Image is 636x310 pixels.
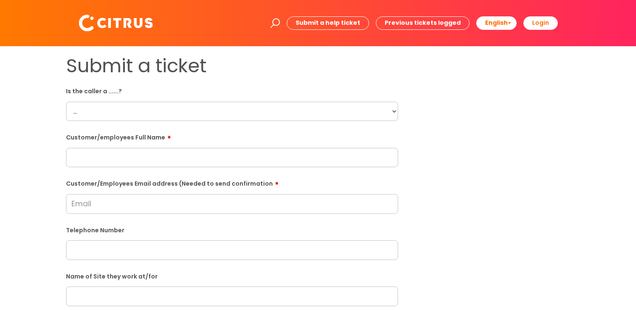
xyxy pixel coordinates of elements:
[66,55,398,77] h1: Submit a ticket
[376,16,470,29] a: Previous tickets logged
[532,18,549,27] b: Login
[66,177,398,187] label: Customer/Employees Email address (Needed to send confirmation
[66,86,398,95] label: Is the caller a ......?
[287,16,369,29] a: Submit a help ticket
[523,16,558,29] a: Login
[66,131,398,141] label: Customer/employees Full Name
[66,225,398,234] label: Telephone Number
[66,271,398,280] label: Name of Site they work at/for
[66,194,398,213] input: Email
[485,18,508,27] span: English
